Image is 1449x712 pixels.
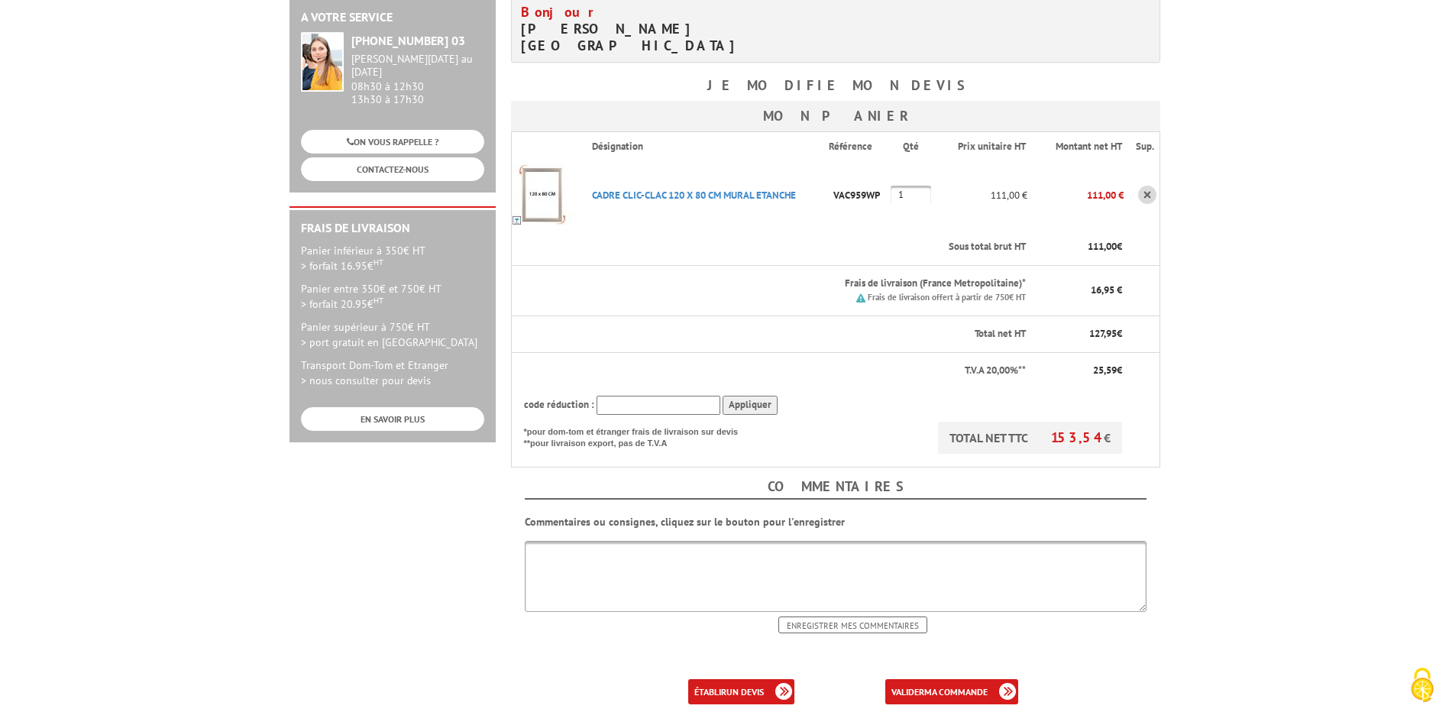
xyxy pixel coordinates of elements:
b: un devis [726,686,764,697]
strong: [PHONE_NUMBER] 03 [351,33,465,48]
p: Montant net HT [1040,140,1122,154]
a: CADRE CLIC-CLAC 120 X 80 CM MURAL ETANCHE [592,189,796,202]
a: ON VOUS RAPPELLE ? [301,130,484,154]
p: Frais de livraison (France Metropolitaine)* [592,277,1026,291]
a: EN SAVOIR PLUS [301,407,484,431]
div: [PERSON_NAME][DATE] au [DATE] [351,53,484,79]
p: *pour dom-tom et étranger frais de livraison sur devis **pour livraison export, pas de T.V.A [524,422,753,450]
b: Commentaires ou consignes, cliquez sur le bouton pour l'enregistrer [525,515,845,529]
span: code réduction : [524,398,594,411]
input: Appliquer [723,396,778,415]
span: 153,54 [1051,429,1104,446]
th: Qté [891,131,936,160]
span: 111,00 [1088,240,1117,253]
p: € [1040,240,1122,254]
input: Enregistrer mes commentaires [778,617,927,633]
a: validerma commande [885,679,1018,704]
a: établirun devis [688,679,794,704]
div: 08h30 à 12h30 13h30 à 17h30 [351,53,484,105]
span: > forfait 16.95€ [301,259,383,273]
a: CONTACTEZ-NOUS [301,157,484,181]
p: Total net HT [524,327,1026,341]
span: > port gratuit en [GEOGRAPHIC_DATA] [301,335,477,349]
span: 16,95 € [1091,283,1122,296]
p: VAC959WP [829,182,891,209]
p: Panier inférieur à 350€ HT [301,243,484,273]
small: Frais de livraison offert à partir de 750€ HT [868,292,1026,303]
span: 127,95 [1089,327,1117,340]
h3: Mon panier [511,101,1160,131]
h4: [PERSON_NAME][GEOGRAPHIC_DATA] [521,4,824,54]
button: Cookies (fenêtre modale) [1396,660,1449,712]
b: Je modifie mon devis [707,76,964,94]
img: picto.png [856,293,865,303]
th: Sous total brut HT [580,229,1027,265]
p: Transport Dom-Tom et Etranger [301,358,484,388]
img: Cookies (fenêtre modale) [1403,666,1441,704]
p: T.V.A 20,00%** [524,364,1026,378]
sup: HT [374,295,383,306]
h2: Frais de Livraison [301,222,484,235]
img: CADRE CLIC-CLAC 120 X 80 CM MURAL ETANCHE [512,164,573,225]
th: Désignation [580,131,829,160]
h2: A votre service [301,11,484,24]
sup: HT [374,257,383,267]
span: > forfait 20.95€ [301,297,383,311]
p: € [1040,327,1122,341]
b: ma commande [924,686,988,697]
th: Sup. [1124,131,1160,160]
p: Prix unitaire HT [949,140,1026,154]
h4: Commentaires [525,475,1147,500]
p: Référence [829,140,889,154]
span: 25,59 [1093,364,1117,377]
p: 111,00 € [936,182,1027,209]
span: Bonjour [521,3,602,21]
p: Panier supérieur à 750€ HT [301,319,484,350]
span: > nous consulter pour devis [301,374,431,387]
p: Panier entre 350€ et 750€ HT [301,281,484,312]
p: € [1040,364,1122,378]
img: widget-service.jpg [301,32,344,92]
p: TOTAL NET TTC € [938,422,1122,454]
p: 111,00 € [1027,182,1124,209]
